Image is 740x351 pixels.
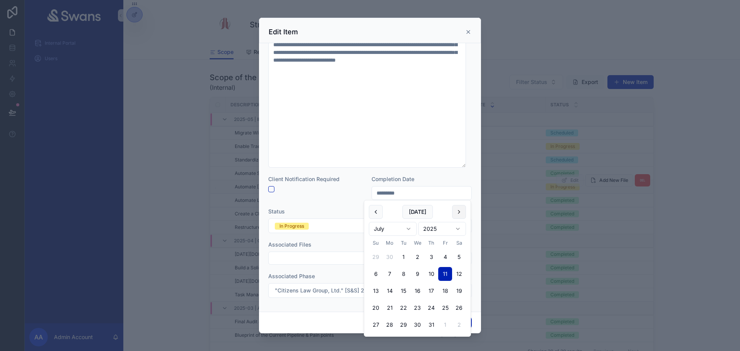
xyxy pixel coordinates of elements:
[410,250,424,264] button: Wednesday, July 2nd, 2025
[397,284,410,298] button: Tuesday, July 15th, 2025
[452,301,466,315] button: Saturday, July 26th, 2025
[424,250,438,264] button: Thursday, July 3rd, 2025
[397,239,410,247] th: Tuesday
[369,301,383,315] button: Sunday, July 20th, 2025
[383,318,397,332] button: Monday, July 28th, 2025
[372,176,414,182] span: Completion Date
[397,267,410,281] button: Tuesday, July 8th, 2025
[410,239,424,247] th: Wednesday
[402,205,433,219] button: [DATE]
[397,250,410,264] button: Tuesday, July 1st, 2025
[369,250,383,264] button: Sunday, June 29th, 2025
[410,284,424,298] button: Wednesday, July 16th, 2025
[438,301,452,315] button: Friday, July 25th, 2025
[268,176,340,182] span: Client Notification Required
[438,318,452,332] button: Friday, August 1st, 2025
[424,301,438,315] button: Thursday, July 24th, 2025
[269,27,298,37] h3: Edit Item
[438,239,452,247] th: Friday
[268,208,285,215] span: Status
[424,267,438,281] button: Thursday, July 10th, 2025
[397,301,410,315] button: Tuesday, July 22nd, 2025
[438,250,452,264] button: Friday, July 4th, 2025
[268,283,472,298] button: Select Button
[369,318,383,332] button: Sunday, July 27th, 2025
[452,250,466,264] button: Saturday, July 5th, 2025
[279,223,304,230] div: In Progress
[369,284,383,298] button: Sunday, July 13th, 2025
[383,250,397,264] button: Monday, June 30th, 2025
[268,241,311,248] span: Associated Files
[438,267,452,281] button: Friday, July 11th, 2025, selected
[268,273,315,279] span: Associated Phase
[268,218,472,233] button: Select Button
[383,284,397,298] button: Monday, July 14th, 2025
[452,284,466,298] button: Saturday, July 19th, 2025
[410,318,424,332] button: Wednesday, July 30th, 2025
[452,267,466,281] button: Saturday, July 12th, 2025
[369,239,383,247] th: Sunday
[424,239,438,247] th: Thursday
[438,284,452,298] button: Friday, July 18th, 2025
[383,267,397,281] button: Monday, July 7th, 2025
[424,284,438,298] button: Thursday, July 17th, 2025
[268,252,472,265] button: Select Button
[369,239,466,332] table: July 2025
[452,318,466,332] button: Saturday, August 2nd, 2025
[383,239,397,247] th: Monday
[369,267,383,281] button: Sunday, July 6th, 2025
[452,239,466,247] th: Saturday
[383,301,397,315] button: Monday, July 21st, 2025
[424,318,438,332] button: Thursday, July 31st, 2025
[275,287,456,294] span: "Citizens Law Group, Ltd." [S&S] 2025-05 | Intake & Lead Qualification
[410,301,424,315] button: Wednesday, July 23rd, 2025
[397,318,410,332] button: Tuesday, July 29th, 2025
[410,267,424,281] button: Wednesday, July 9th, 2025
